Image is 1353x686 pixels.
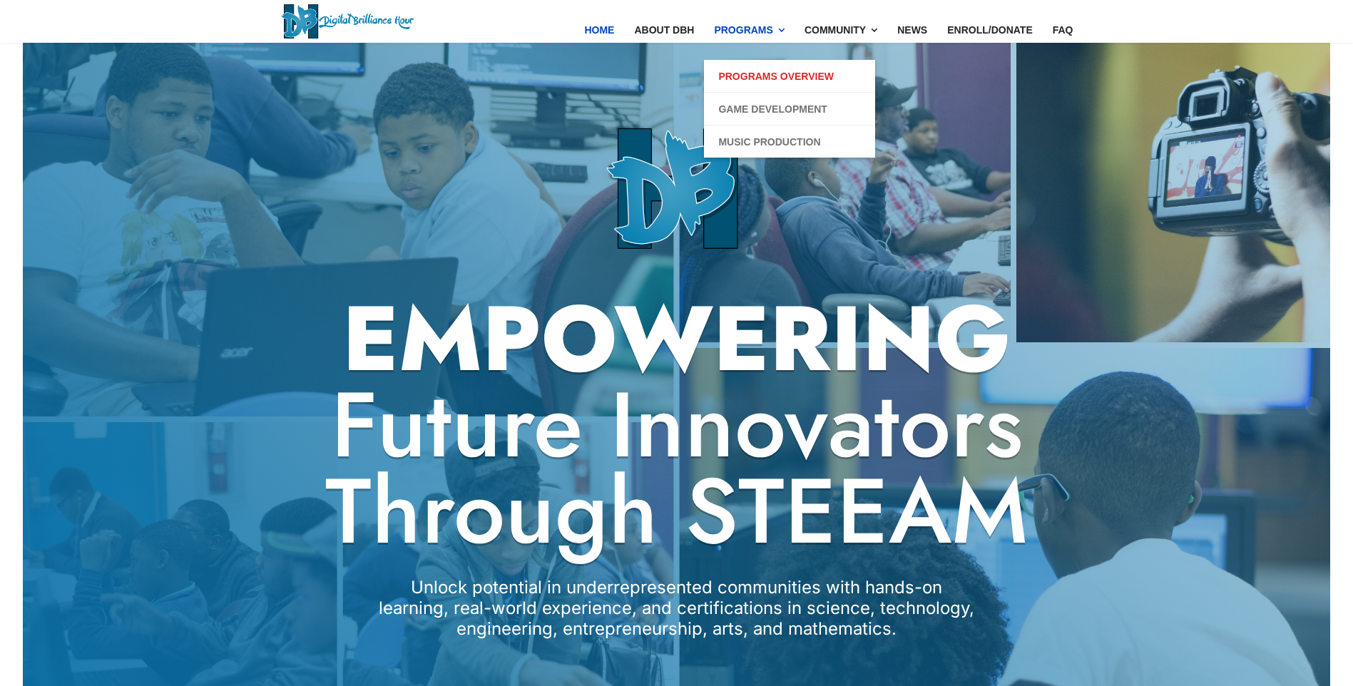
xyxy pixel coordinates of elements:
[718,68,834,85] a: Programs Overview
[217,295,1137,554] h2: Future Innovators Through STEEAM
[377,577,976,639] p: Unlock potential in underrepresented communities with hands-on learning, real-world experience, a...
[281,4,414,39] img: Digital Brilliance Hour
[718,101,827,118] a: Game Development
[217,295,1137,382] strong: EMPOWERING
[718,133,820,150] a: Music Production
[602,114,751,263] img: Image
[1096,521,1353,686] iframe: Chat Widget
